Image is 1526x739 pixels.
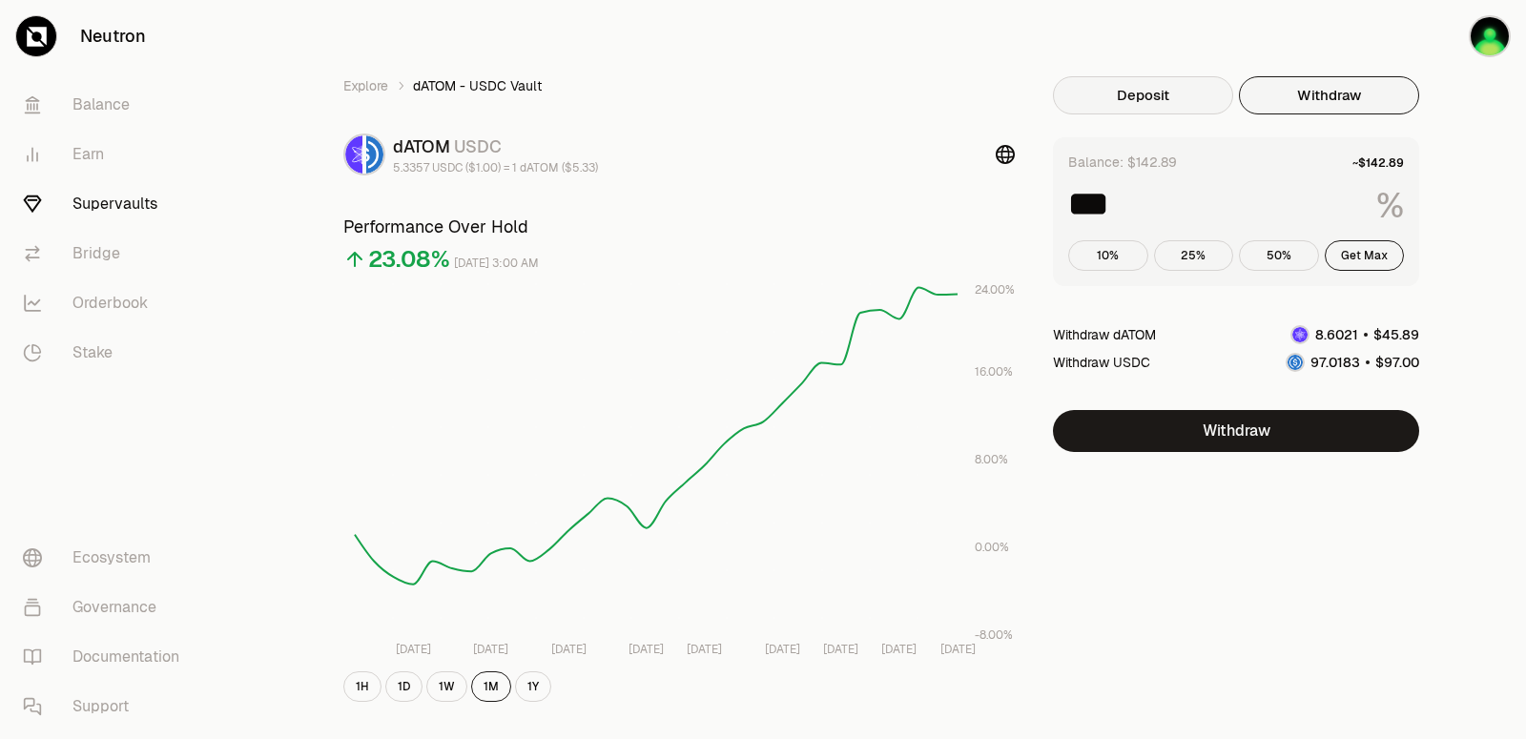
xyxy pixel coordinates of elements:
[1068,240,1148,271] button: 10%
[343,671,381,702] button: 1H
[8,278,206,328] a: Orderbook
[1154,240,1234,271] button: 25%
[454,135,502,157] span: USDC
[8,229,206,278] a: Bridge
[1053,410,1419,452] button: Withdraw
[393,133,598,160] div: dATOM
[8,583,206,632] a: Governance
[343,214,1015,240] h3: Performance Over Hold
[975,627,1013,643] tspan: -8.00%
[343,76,388,95] a: Explore
[396,642,431,657] tspan: [DATE]
[343,76,1015,95] nav: breadcrumb
[1292,327,1308,342] img: dATOM Logo
[1469,15,1511,57] img: myformleap
[8,533,206,583] a: Ecosystem
[1053,76,1233,114] button: Deposit
[8,80,206,130] a: Balance
[975,540,1009,555] tspan: 0.00%
[454,253,539,275] div: [DATE] 3:00 AM
[1053,325,1156,344] div: Withdraw dATOM
[551,642,587,657] tspan: [DATE]
[393,160,598,175] div: 5.3357 USDC ($1.00) = 1 dATOM ($5.33)
[345,135,362,174] img: dATOM Logo
[940,642,976,657] tspan: [DATE]
[8,682,206,731] a: Support
[1068,153,1177,172] div: Balance: $142.89
[687,642,722,657] tspan: [DATE]
[823,642,858,657] tspan: [DATE]
[368,244,450,275] div: 23.08%
[629,642,664,657] tspan: [DATE]
[8,632,206,682] a: Documentation
[881,642,917,657] tspan: [DATE]
[1325,240,1405,271] button: Get Max
[366,135,383,174] img: USDC Logo
[515,671,551,702] button: 1Y
[975,282,1015,298] tspan: 24.00%
[385,671,423,702] button: 1D
[471,671,511,702] button: 1M
[975,364,1013,380] tspan: 16.00%
[426,671,467,702] button: 1W
[8,179,206,229] a: Supervaults
[8,328,206,378] a: Stake
[975,452,1008,467] tspan: 8.00%
[1288,355,1303,370] img: USDC Logo
[765,642,800,657] tspan: [DATE]
[8,130,206,179] a: Earn
[1376,187,1404,225] span: %
[1239,240,1319,271] button: 50%
[413,76,542,95] span: dATOM - USDC Vault
[473,642,508,657] tspan: [DATE]
[1239,76,1419,114] button: Withdraw
[1053,353,1150,372] div: Withdraw USDC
